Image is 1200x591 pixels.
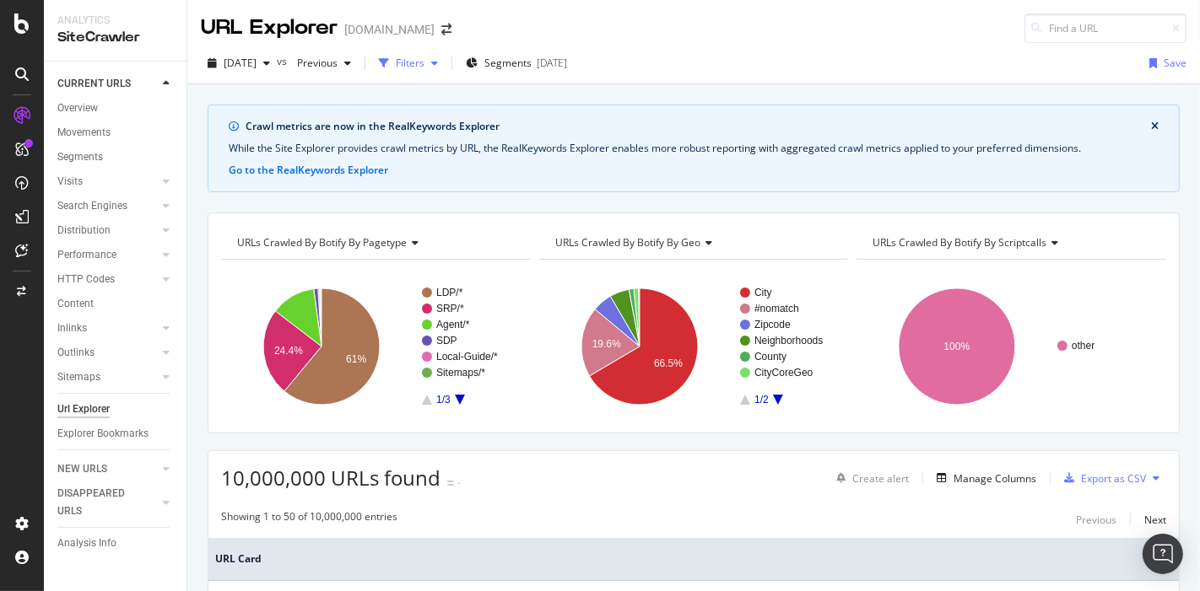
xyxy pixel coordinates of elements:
button: Previous [1076,509,1116,529]
span: URL Card [215,551,1159,567]
text: County [754,351,786,363]
div: HTTP Codes [57,271,115,288]
a: Visits [57,173,158,191]
text: Neighborhoods [754,335,823,347]
div: Manage Columns [954,471,1036,486]
text: Agent/* [436,319,470,330]
text: 100% [944,341,970,352]
div: Segments [57,148,103,166]
text: #nomatch [754,303,799,314]
a: CURRENT URLS [57,75,158,93]
div: - [457,475,461,490]
div: Save [1164,56,1186,70]
span: Segments [484,56,532,70]
button: Filters [372,50,445,77]
a: Explorer Bookmarks [57,425,175,443]
div: Create alert [852,471,909,486]
button: Go to the RealKeywords Explorer [229,163,388,178]
text: 66.5% [654,357,683,369]
text: LDP/* [436,287,463,298]
svg: A chart. [857,273,1161,420]
div: Explorer Bookmarks [57,425,149,443]
a: Outlinks [57,344,158,362]
text: Sitemaps/* [436,367,485,379]
text: City [754,287,772,298]
a: Movements [57,124,175,142]
div: Url Explorer [57,400,110,418]
span: URLs Crawled By Botify By scriptcalls [873,235,1046,250]
a: NEW URLS [57,460,158,478]
div: Analytics [57,13,173,28]
span: URLs Crawled By Botify By pagetype [237,235,407,250]
text: CityCoreGeo [754,367,814,379]
a: Search Engines [57,197,158,215]
div: Outlinks [57,344,95,362]
h4: URLs Crawled By Botify By scriptcalls [869,229,1151,256]
a: Content [57,295,175,313]
div: arrow-right-arrow-left [441,24,451,35]
text: SRP/* [436,303,464,314]
button: Previous [290,50,358,77]
div: Content [57,295,94,313]
div: CURRENT URLS [57,75,131,93]
div: Showing 1 to 50 of 10,000,000 entries [221,509,397,529]
h4: URLs Crawled By Botify By geo [552,229,834,256]
div: [DOMAIN_NAME] [344,21,435,38]
button: Create alert [830,465,909,492]
div: Distribution [57,222,111,239]
div: Sitemaps [57,368,100,386]
div: Performance [57,246,116,264]
a: Distribution [57,222,158,239]
text: 24.4% [274,345,303,357]
button: Next [1144,509,1166,529]
svg: A chart. [539,273,844,420]
button: Segments[DATE] [459,50,574,77]
a: Segments [57,148,175,166]
a: DISAPPEARED URLS [57,485,158,520]
div: Open Intercom Messenger [1143,534,1183,574]
text: Zipcode [754,319,791,330]
input: Find a URL [1024,13,1186,43]
div: Inlinks [57,320,87,337]
div: info banner [208,105,1180,192]
span: 2025 Oct. 5th [224,56,257,70]
div: Export as CSV [1081,471,1146,486]
button: [DATE] [201,50,277,77]
text: other [1072,340,1095,352]
div: Crawl metrics are now in the RealKeywords Explorer [246,119,1151,134]
div: NEW URLS [57,460,107,478]
div: DISAPPEARED URLS [57,485,143,520]
button: Manage Columns [930,468,1036,488]
a: HTTP Codes [57,271,158,288]
div: SiteCrawler [57,28,173,47]
svg: A chart. [221,273,526,420]
h4: URLs Crawled By Botify By pagetype [234,229,516,256]
div: [DATE] [537,56,567,70]
button: Export as CSV [1057,465,1146,492]
text: 19.6% [592,338,620,350]
a: Overview [57,99,175,117]
button: Save [1143,50,1186,77]
button: close banner [1147,116,1163,137]
img: Equal [447,481,454,486]
span: vs [277,54,290,68]
span: 10,000,000 URLs found [221,464,441,492]
text: 1/3 [436,394,451,406]
a: Url Explorer [57,400,175,418]
div: While the Site Explorer provides crawl metrics by URL, the RealKeywords Explorer enables more rob... [229,141,1159,156]
text: 61% [346,353,366,365]
a: Performance [57,246,158,264]
text: SDP [436,335,457,347]
div: Search Engines [57,197,127,215]
span: Previous [290,56,338,70]
div: Filters [396,56,424,70]
text: Local-Guide/* [436,351,498,363]
a: Analysis Info [57,535,175,552]
div: Next [1144,513,1166,527]
text: 1/2 [754,394,769,406]
div: Movements [57,124,111,142]
a: Inlinks [57,320,158,337]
